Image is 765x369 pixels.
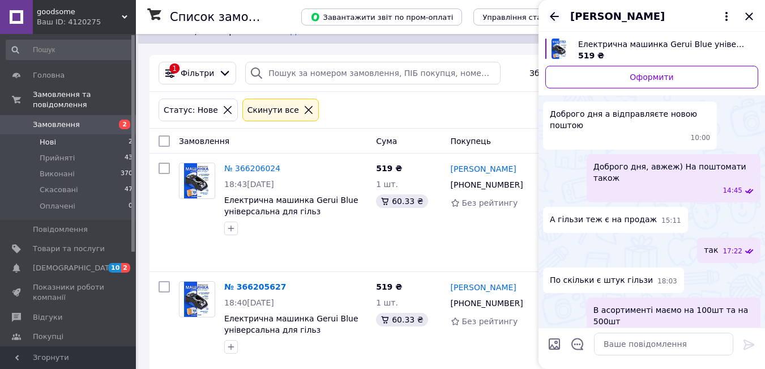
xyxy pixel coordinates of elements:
span: goodsome [37,7,122,17]
span: 14:45 12.10.2025 [723,186,742,196]
a: Оформити [545,66,758,88]
span: так [704,244,718,256]
span: 18:03 12.10.2025 [657,277,677,286]
div: Ваш ID: 4120275 [37,17,136,27]
input: Пошук за номером замовлення, ПІБ покупця, номером телефону, Email, номером накладної [245,62,501,84]
div: [PHONE_NUMBER] [448,295,525,311]
span: Доброго дня а відправляєте новою поштою [550,108,710,131]
span: Повідомлення [33,224,88,235]
span: Електрична машинка Gerui Blue універсальна для гільз набивання 8мм [578,39,749,50]
span: Збережені фільтри: [529,67,612,79]
span: [PERSON_NAME] [570,9,665,24]
span: 15:11 12.10.2025 [661,216,681,226]
button: Відкрити шаблони відповідей [570,337,585,351]
span: Доброго дня, авжеж) На поштомати також [593,161,754,184]
div: 60.33 ₴ [376,194,428,208]
div: Cкинути все [245,104,301,116]
span: Виконані [40,169,75,179]
a: [PERSON_NAME] [451,282,516,293]
span: Нові [40,137,56,147]
span: По скільки є штук гільзи [550,274,653,286]
span: 10:00 12.10.2025 [691,133,711,143]
a: [PERSON_NAME] [451,163,516,175]
span: 370 [121,169,133,179]
span: А гільзи теж є на продаж [550,214,657,226]
span: Оплачені [40,201,75,211]
input: Пошук [6,40,134,60]
img: Фото товару [184,282,211,317]
span: 519 ₴ [376,164,402,173]
img: 6836980964_w700_h500_elektricheskaya-mashinka-gerui.jpg [552,39,567,59]
span: Головна [33,70,65,80]
a: Фото товару [179,281,215,317]
span: Замовлення та повідомлення [33,90,136,110]
span: 1 шт. [376,180,398,189]
a: Фото товару [179,163,215,199]
span: В асортименті маємо на 100шт та на 500шт [593,304,754,327]
div: Статус: Нове [161,104,220,116]
span: Товари та послуги [33,244,105,254]
span: 2 [119,120,130,129]
button: Закрити [742,10,756,23]
span: 519 ₴ [578,51,604,60]
span: 43 [125,153,133,163]
span: [DEMOGRAPHIC_DATA] [33,263,117,273]
span: Без рейтингу [462,198,518,207]
span: 2 [121,263,130,273]
a: № 366206024 [224,164,280,173]
a: Переглянути товар [545,39,758,61]
span: 1 шт. [376,298,398,307]
span: 2 [129,137,133,147]
span: 10 [108,263,121,273]
h1: Список замовлень [170,10,285,24]
span: 18:40[DATE] [224,298,274,307]
a: № 366205627 [224,282,286,291]
span: Без рейтингу [462,317,518,326]
span: Фільтри [181,67,214,79]
span: 18:43[DATE] [224,180,274,189]
button: Назад [548,10,561,23]
span: Управління статусами [482,13,569,22]
span: Відгуки [33,312,62,323]
img: Фото товару [184,163,211,198]
span: Замовлення [33,120,80,130]
span: Завантажити звіт по пром-оплаті [310,12,453,22]
button: Управління статусами [473,9,578,26]
span: Прийняті [40,153,75,163]
span: 17:22 12.10.2025 [723,247,742,256]
a: Електрична машинка Gerui Blue універсальна для гільз набивання 8мм [224,196,358,227]
span: 47 [125,185,133,195]
span: Показники роботи компанії [33,282,105,303]
div: [PHONE_NUMBER] [448,177,525,193]
span: Замовлення [179,137,229,146]
a: Електрична машинка Gerui Blue універсальна для гільз набивання 8мм [224,314,358,346]
span: Скасовані [40,185,78,195]
span: 519 ₴ [376,282,402,291]
button: [PERSON_NAME] [570,9,733,24]
span: Покупці [33,332,63,342]
span: Cума [376,137,397,146]
button: Завантажити звіт по пром-оплаті [301,9,462,26]
div: 60.33 ₴ [376,313,428,326]
span: 0 [129,201,133,211]
span: Покупець [451,137,491,146]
